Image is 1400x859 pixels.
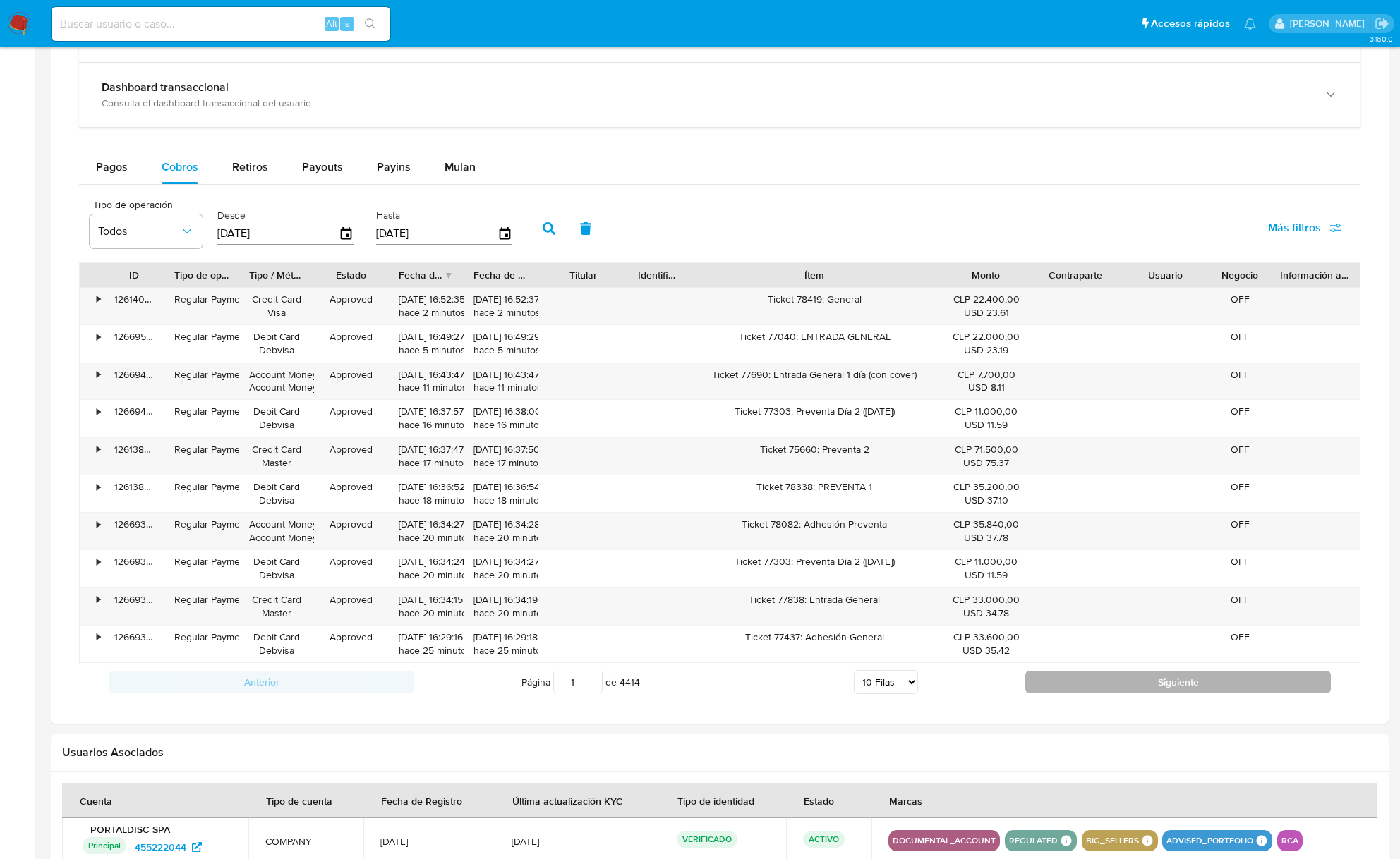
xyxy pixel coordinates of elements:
[1375,16,1389,31] a: Salir
[356,14,385,34] button: search-icon
[62,745,1377,760] h2: Usuarios Asociados
[326,17,337,30] span: Alt
[1370,33,1393,44] span: 3.160.0
[1244,18,1256,30] a: Notificaciones
[1151,16,1230,31] span: Accesos rápidos
[52,15,390,33] input: Buscar usuario o caso...
[1290,17,1370,30] p: nicolas.luzardo@mercadolibre.com
[345,17,349,30] span: s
